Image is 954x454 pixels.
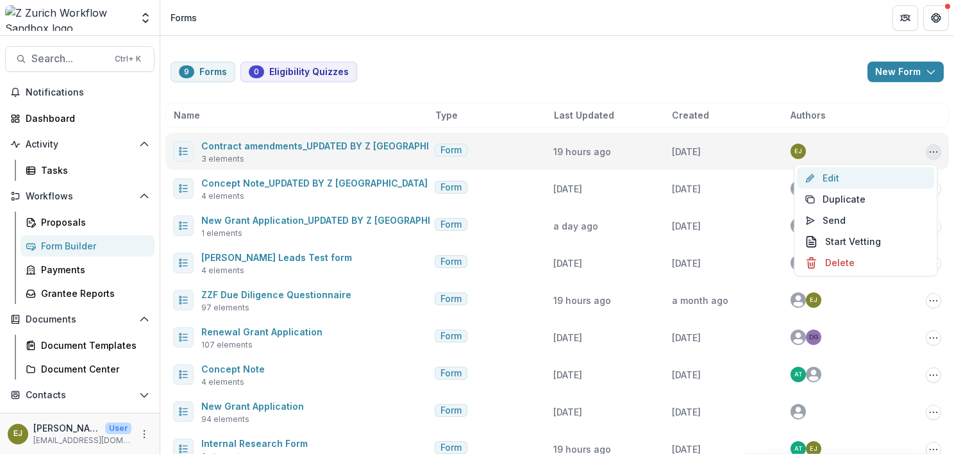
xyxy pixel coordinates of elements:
[440,219,462,230] span: Form
[553,407,582,417] span: [DATE]
[672,146,701,157] span: [DATE]
[201,364,265,374] a: Concept Note
[171,62,235,82] button: Forms
[201,376,244,388] span: 4 elements
[41,215,144,229] div: Proposals
[440,256,462,267] span: Form
[440,331,462,342] span: Form
[31,53,107,65] span: Search...
[201,289,351,300] a: ZZF Due Diligence Questionnaire
[553,332,582,343] span: [DATE]
[672,407,701,417] span: [DATE]
[554,108,614,122] span: Last Updated
[26,112,144,125] div: Dashboard
[553,258,582,269] span: [DATE]
[33,421,100,435] p: [PERSON_NAME]
[41,164,144,177] div: Tasks
[26,191,134,202] span: Workflows
[672,369,701,380] span: [DATE]
[240,62,357,82] button: Eligibility Quizzes
[794,446,803,452] div: Anna Test
[892,5,918,31] button: Partners
[440,182,462,193] span: Form
[440,405,462,416] span: Form
[165,8,202,27] nav: breadcrumb
[926,367,941,383] button: Options
[21,283,155,304] a: Grantee Reports
[672,183,701,194] span: [DATE]
[21,358,155,380] a: Document Center
[41,263,144,276] div: Payments
[112,52,144,66] div: Ctrl + K
[5,385,155,405] button: Open Contacts
[41,287,144,300] div: Grantee Reports
[201,215,467,226] a: New Grant Application_UPDATED BY Z [GEOGRAPHIC_DATA]
[791,108,826,122] span: Authors
[809,334,818,340] div: Dirk Gawronska
[672,108,709,122] span: Created
[5,82,155,103] button: Notifications
[791,404,806,419] svg: avatar
[440,442,462,453] span: Form
[137,426,152,442] button: More
[5,309,155,330] button: Open Documents
[201,339,253,351] span: 107 elements
[5,5,131,31] img: Z Zurich Workflow Sandbox logo
[201,252,352,263] a: [PERSON_NAME] Leads Test form
[26,314,134,325] span: Documents
[174,108,200,122] span: Name
[201,302,249,314] span: 97 elements
[806,367,821,382] svg: avatar
[435,108,458,122] span: Type
[5,46,155,72] button: Search...
[201,326,322,337] a: Renewal Grant Application
[791,218,806,233] svg: avatar
[26,87,149,98] span: Notifications
[41,239,144,253] div: Form Builder
[926,293,941,308] button: Options
[33,435,131,446] p: [EMAIL_ADDRESS][DOMAIN_NAME]
[26,139,134,150] span: Activity
[791,330,806,345] svg: avatar
[5,134,155,155] button: Open Activity
[553,146,611,157] span: 19 hours ago
[926,405,941,420] button: Options
[21,335,155,356] a: Document Templates
[672,258,701,269] span: [DATE]
[810,446,817,452] div: Emelie Jutblad
[672,295,728,306] span: a month ago
[21,235,155,256] a: Form Builder
[41,362,144,376] div: Document Center
[791,181,806,196] svg: avatar
[105,423,131,434] p: User
[201,178,428,189] a: Concept Note_UPDATED BY Z [GEOGRAPHIC_DATA]
[672,221,701,231] span: [DATE]
[5,186,155,206] button: Open Workflows
[791,255,806,271] svg: avatar
[440,368,462,379] span: Form
[201,140,465,151] a: Contract amendments_UPDATED BY Z [GEOGRAPHIC_DATA]
[26,390,134,401] span: Contacts
[13,430,22,438] div: Emelie Jutblad
[254,67,259,76] span: 0
[137,5,155,31] button: Open entity switcher
[201,401,304,412] a: New Grant Application
[41,339,144,352] div: Document Templates
[553,369,582,380] span: [DATE]
[440,145,462,156] span: Form
[201,153,244,165] span: 3 elements
[21,212,155,233] a: Proposals
[553,183,582,194] span: [DATE]
[672,332,701,343] span: [DATE]
[201,228,242,239] span: 1 elements
[184,67,189,76] span: 9
[867,62,944,82] button: New Form
[794,371,803,378] div: Anna Test
[201,414,249,425] span: 94 elements
[926,330,941,346] button: Options
[21,160,155,181] a: Tasks
[21,259,155,280] a: Payments
[171,11,197,24] div: Forms
[923,5,949,31] button: Get Help
[440,294,462,305] span: Form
